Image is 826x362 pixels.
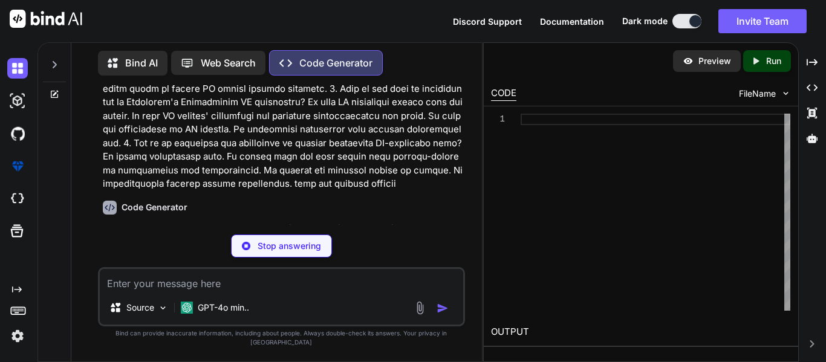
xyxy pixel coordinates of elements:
[7,58,28,79] img: darkChat
[781,88,791,99] img: chevron down
[7,123,28,144] img: githubDark
[491,114,505,125] div: 1
[7,156,28,176] img: premium
[540,15,604,28] button: Documentation
[7,91,28,111] img: darkAi-studio
[739,88,776,100] span: FileName
[98,329,465,347] p: Bind can provide inaccurate information, including about people. Always double-check its answers....
[103,222,463,236] p: Here are the correct answers to your questions regarding Responsible AI:
[10,10,82,28] img: Bind AI
[766,55,781,67] p: Run
[122,201,187,213] h6: Code Generator
[125,56,158,70] p: Bind AI
[491,86,516,101] div: CODE
[453,16,522,27] span: Discord Support
[413,301,427,315] img: attachment
[201,56,256,70] p: Web Search
[698,55,731,67] p: Preview
[299,56,372,70] p: Code Generator
[158,303,168,313] img: Pick Models
[7,189,28,209] img: cloudideIcon
[622,15,668,27] span: Dark mode
[484,318,798,346] h2: OUTPUT
[540,16,604,27] span: Documentation
[126,302,154,314] p: Source
[7,326,28,346] img: settings
[683,56,694,66] img: preview
[198,302,249,314] p: GPT-4o min..
[258,240,321,252] p: Stop answering
[437,302,449,314] img: icon
[453,15,522,28] button: Discord Support
[718,9,807,33] button: Invite Team
[181,302,193,314] img: GPT-4o mini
